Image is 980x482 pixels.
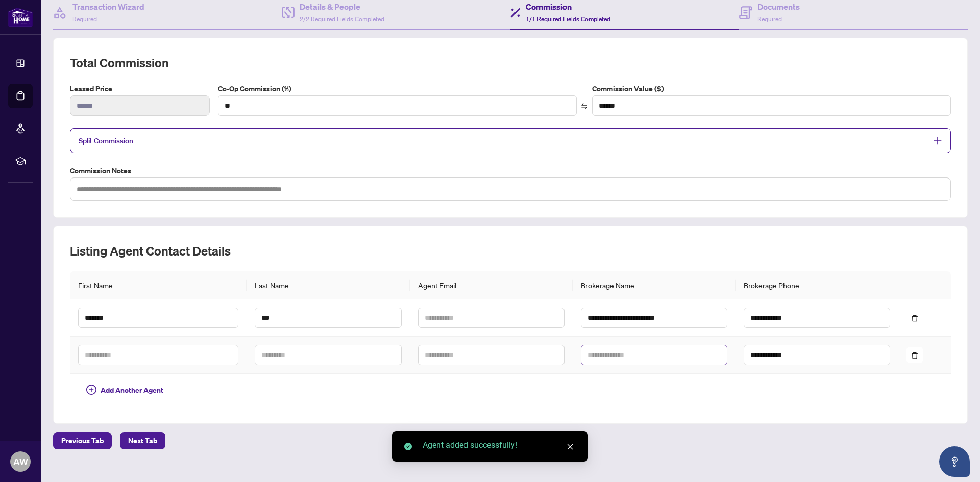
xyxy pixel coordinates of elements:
[70,165,951,176] label: Commission Notes
[757,1,800,13] h4: Documents
[526,1,610,13] h4: Commission
[933,136,942,145] span: plus
[13,454,28,469] span: AW
[78,382,171,398] button: Add Another Agent
[911,315,918,322] span: delete
[128,433,157,449] span: Next Tab
[70,128,951,153] div: Split Commission
[404,443,412,450] span: check-circle
[79,136,133,145] span: Split Commission
[526,15,610,23] span: 1/1 Required Fields Completed
[423,439,576,451] div: Agent added successfully!
[8,8,33,27] img: logo
[70,271,247,299] th: First Name
[53,432,112,449] button: Previous Tab
[300,15,384,23] span: 2/2 Required Fields Completed
[72,15,97,23] span: Required
[101,385,163,396] span: Add Another Agent
[72,1,144,13] h4: Transaction Wizard
[736,271,898,299] th: Brokerage Phone
[218,83,577,94] label: Co-Op Commission (%)
[939,446,970,477] button: Open asap
[247,271,409,299] th: Last Name
[70,83,210,94] label: Leased Price
[567,443,574,450] span: close
[581,103,588,110] span: swap
[410,271,573,299] th: Agent Email
[757,15,782,23] span: Required
[300,1,384,13] h4: Details & People
[911,352,918,359] span: delete
[573,271,736,299] th: Brokerage Name
[592,83,951,94] label: Commission Value ($)
[86,385,96,395] span: plus-circle
[70,55,951,71] h2: Total Commission
[70,243,951,259] h2: Listing Agent Contact Details
[61,433,104,449] span: Previous Tab
[565,441,576,452] a: Close
[120,432,165,449] button: Next Tab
